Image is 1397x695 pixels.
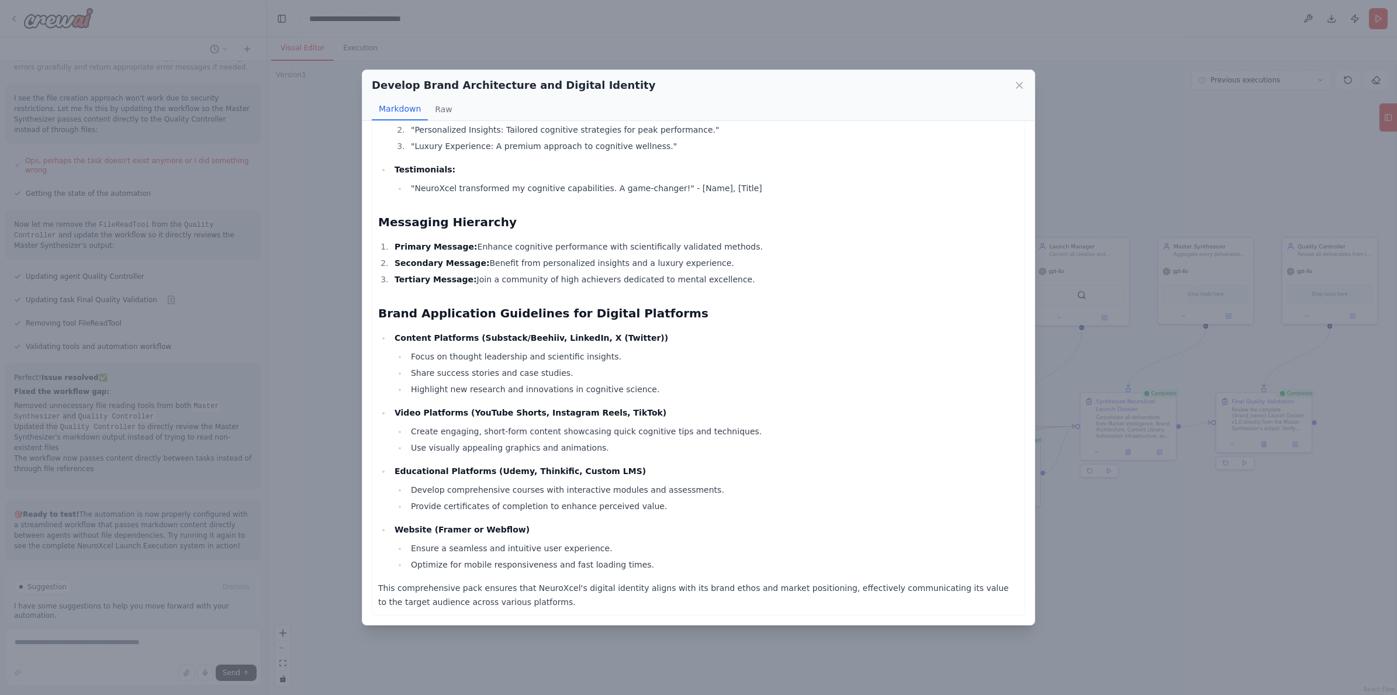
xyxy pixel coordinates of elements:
[391,240,1019,254] li: Enhance cognitive performance with scientifically validated methods.
[407,483,1019,497] li: Develop comprehensive courses with interactive modules and assessments.
[378,581,1019,609] p: This comprehensive pack ensures that NeuroXcel's digital identity aligns with its brand ethos and...
[395,258,490,268] strong: Secondary Message:
[428,98,459,120] button: Raw
[407,366,1019,380] li: Share success stories and case studies.
[395,165,455,174] strong: Testimonials:
[395,466,646,476] strong: Educational Platforms (Udemy, Thinkific, Custom LMS)
[395,333,668,343] strong: Content Platforms (Substack/Beehiiv, LinkedIn, X (Twitter))
[407,181,1019,195] li: "NeuroXcel transformed my cognitive capabilities. A game-changer!" - [Name], [Title]
[395,275,477,284] strong: Tertiary Message:
[372,98,428,120] button: Markdown
[407,139,1019,153] li: "Luxury Experience: A premium approach to cognitive wellness."
[372,77,655,94] h2: Develop Brand Architecture and Digital Identity
[395,408,666,417] strong: Video Platforms (YouTube Shorts, Instagram Reels, TikTok)
[407,499,1019,513] li: Provide certificates of completion to enhance perceived value.
[407,541,1019,555] li: Ensure a seamless and intuitive user experience.
[407,350,1019,364] li: Focus on thought leadership and scientific insights.
[395,525,530,534] strong: Website (Framer or Webflow)
[391,272,1019,286] li: Join a community of high achievers dedicated to mental excellence.
[407,123,1019,137] li: "Personalized Insights: Tailored cognitive strategies for peak performance."
[378,305,1019,321] h2: Brand Application Guidelines for Digital Platforms
[407,424,1019,438] li: Create engaging, short-form content showcasing quick cognitive tips and techniques.
[407,441,1019,455] li: Use visually appealing graphics and animations.
[395,242,478,251] strong: Primary Message:
[407,558,1019,572] li: Optimize for mobile responsiveness and fast loading times.
[391,256,1019,270] li: Benefit from personalized insights and a luxury experience.
[378,214,1019,230] h2: Messaging Hierarchy
[407,382,1019,396] li: Highlight new research and innovations in cognitive science.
